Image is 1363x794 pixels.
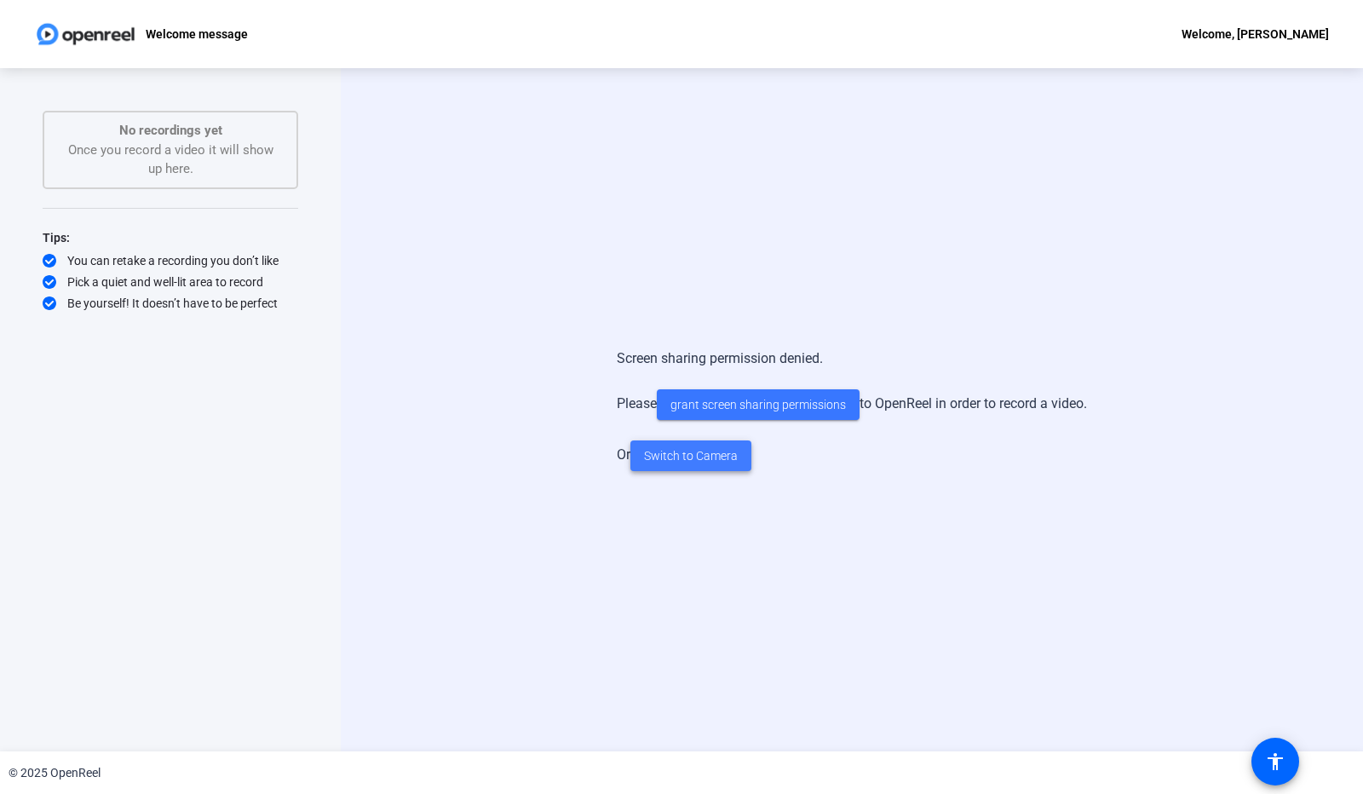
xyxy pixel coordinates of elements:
[61,121,279,179] div: Once you record a video it will show up here.
[1182,24,1329,44] div: Welcome, [PERSON_NAME]
[670,396,846,414] span: grant screen sharing permissions
[1265,751,1285,772] mat-icon: accessibility
[9,764,101,782] div: © 2025 OpenReel
[644,447,738,465] span: Switch to Camera
[630,440,751,471] button: Switch to Camera
[617,331,1087,488] div: Screen sharing permission denied. Please to OpenReel in order to record a video. Or
[43,252,298,269] div: You can retake a recording you don’t like
[43,295,298,312] div: Be yourself! It doesn’t have to be perfect
[146,24,248,44] p: Welcome message
[43,227,298,248] div: Tips:
[657,389,860,420] button: grant screen sharing permissions
[61,121,279,141] p: No recordings yet
[34,17,137,51] img: OpenReel logo
[43,273,298,291] div: Pick a quiet and well-lit area to record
